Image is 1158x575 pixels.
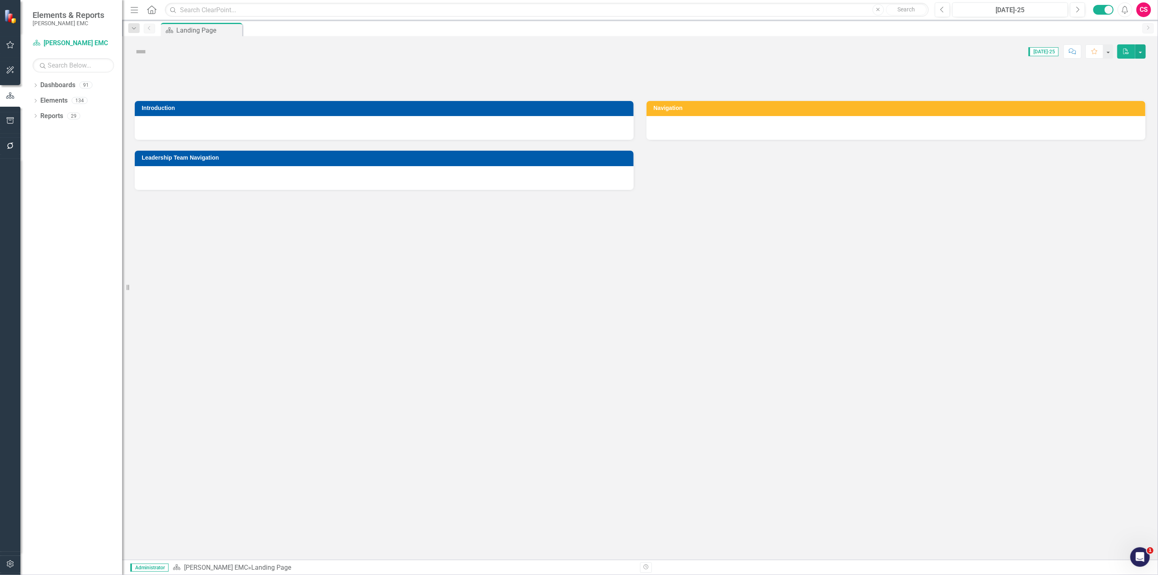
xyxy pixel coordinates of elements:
button: [DATE]-25 [952,2,1068,17]
span: Elements & Reports [33,10,104,20]
h3: Leadership Team Navigation [142,155,629,161]
h3: Introduction [142,105,629,111]
div: 134 [72,97,88,104]
a: [PERSON_NAME] EMC [33,39,114,48]
iframe: Intercom live chat [1130,547,1150,567]
div: 91 [79,82,92,89]
span: Search [897,6,915,13]
div: » [173,563,634,573]
div: Landing Page [251,564,291,571]
div: 29 [67,112,80,119]
button: Search [886,4,927,15]
input: Search ClearPoint... [165,3,929,17]
img: Not Defined [134,45,147,58]
small: [PERSON_NAME] EMC [33,20,104,26]
span: Administrator [130,564,169,572]
div: Landing Page [176,25,240,35]
span: 1 [1147,547,1154,554]
div: [DATE]-25 [955,5,1065,15]
img: ClearPoint Strategy [4,9,18,24]
h3: Navigation [654,105,1141,111]
a: Elements [40,96,68,105]
input: Search Below... [33,58,114,72]
button: CS [1136,2,1151,17]
a: Reports [40,112,63,121]
span: [DATE]-25 [1029,47,1059,56]
a: [PERSON_NAME] EMC [184,564,248,571]
a: Dashboards [40,81,75,90]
